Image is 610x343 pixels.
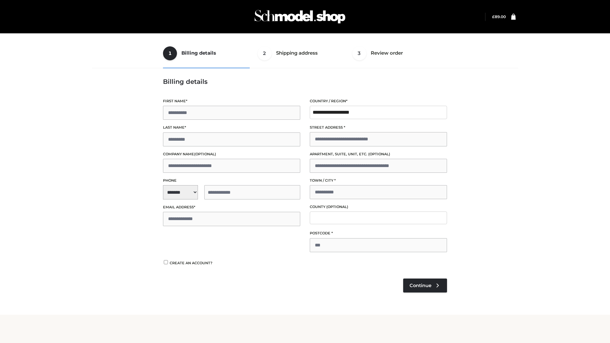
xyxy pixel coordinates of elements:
[163,178,300,184] label: Phone
[252,4,348,29] img: Schmodel Admin 964
[492,14,495,19] span: £
[194,152,216,156] span: (optional)
[368,152,390,156] span: (optional)
[310,124,447,131] label: Street address
[310,151,447,157] label: Apartment, suite, unit, etc.
[310,230,447,236] label: Postcode
[403,279,447,293] a: Continue
[163,204,300,210] label: Email address
[163,78,447,85] h3: Billing details
[163,151,300,157] label: Company name
[310,178,447,184] label: Town / City
[492,14,506,19] bdi: 89.00
[492,14,506,19] a: £89.00
[163,260,169,264] input: Create an account?
[170,261,213,265] span: Create an account?
[326,205,348,209] span: (optional)
[163,124,300,131] label: Last name
[163,98,300,104] label: First name
[410,283,431,288] span: Continue
[310,98,447,104] label: Country / Region
[310,204,447,210] label: County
